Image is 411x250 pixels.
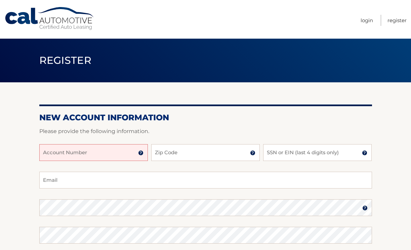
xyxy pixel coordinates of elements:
input: SSN or EIN (last 4 digits only) [263,144,372,161]
img: tooltip.svg [250,150,255,156]
a: Login [361,15,373,26]
span: Register [39,54,92,67]
img: tooltip.svg [362,205,368,211]
img: tooltip.svg [362,150,367,156]
a: Register [387,15,407,26]
input: Zip Code [151,144,260,161]
input: Email [39,172,372,189]
p: Please provide the following information. [39,127,372,136]
input: Account Number [39,144,148,161]
h2: New Account Information [39,113,372,123]
a: Cal Automotive [4,7,95,31]
img: tooltip.svg [138,150,143,156]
